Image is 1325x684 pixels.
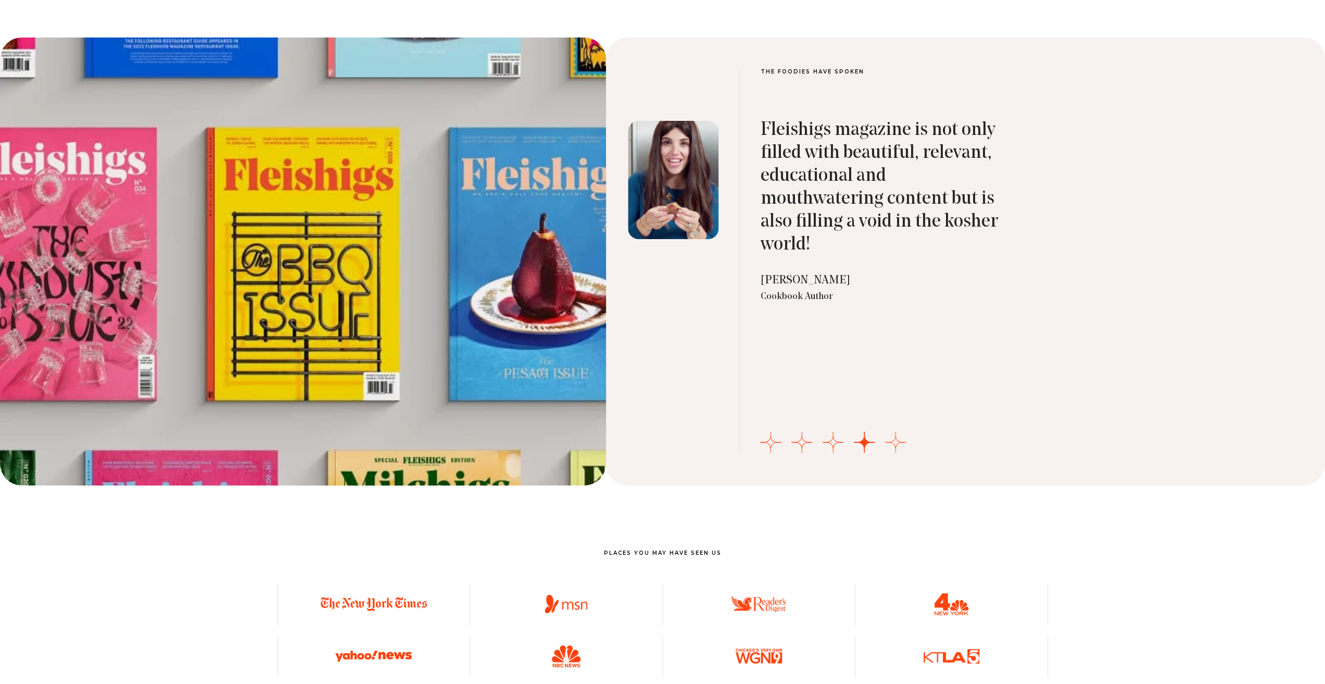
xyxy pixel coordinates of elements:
img: Yahoo! News [335,651,412,662]
blockquote: Fleishigs magazine is not only filled with beautiful, relevant, educational and mouthwatering con... [761,119,1000,256]
img: KTLA 5 Los Angeles [923,649,979,664]
button: Go to slide 1 [760,432,781,453]
img: WGN9 Chicago [735,649,781,664]
img: The New York Times [321,597,427,612]
img: Reader's Digest [731,596,786,612]
ul: Select a slide to show [760,432,906,454]
button: Go to slide 2 [791,432,812,453]
button: Go to slide 4 [854,432,875,453]
button: Go to slide 5 [885,432,906,453]
div: Testimonials [606,38,1325,486]
img: NBC Miami [552,645,581,667]
div: [PERSON_NAME] [761,273,1000,289]
img: MSN [545,595,587,613]
img: Danielle Renov, Cookbook Author [628,121,718,239]
img: WNBC New York [934,593,968,615]
button: Go to slide 3 [823,432,843,453]
div: Cookbook Author [761,291,1000,303]
p: Places You May Have Seen Us [277,550,1048,556]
